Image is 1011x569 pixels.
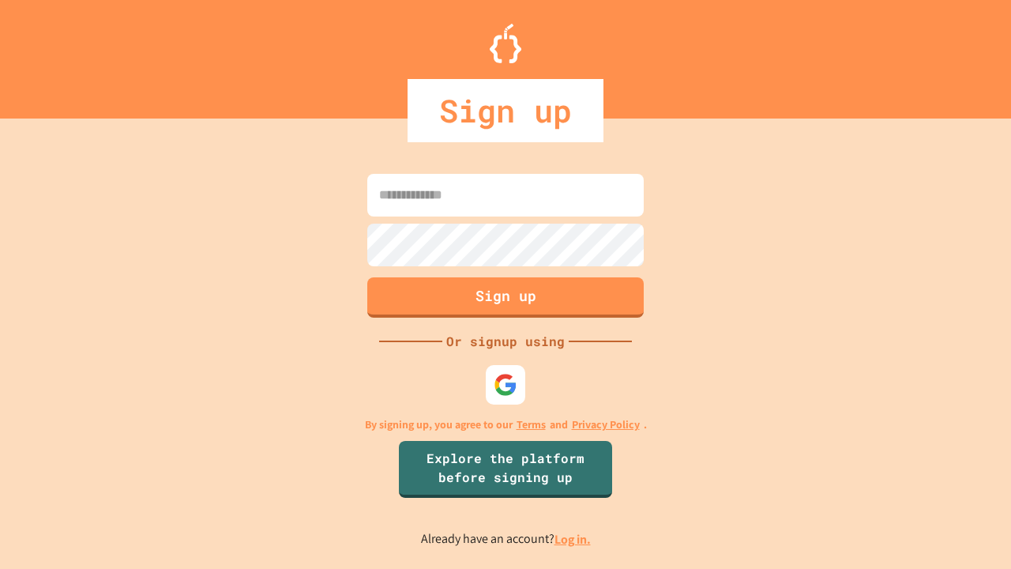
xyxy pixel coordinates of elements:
[421,529,591,549] p: Already have an account?
[554,531,591,548] a: Log in.
[494,373,517,397] img: google-icon.svg
[490,24,521,63] img: Logo.svg
[367,277,644,318] button: Sign up
[442,332,569,351] div: Or signup using
[399,441,612,498] a: Explore the platform before signing up
[517,416,546,433] a: Terms
[365,416,647,433] p: By signing up, you agree to our and .
[408,79,603,142] div: Sign up
[572,416,640,433] a: Privacy Policy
